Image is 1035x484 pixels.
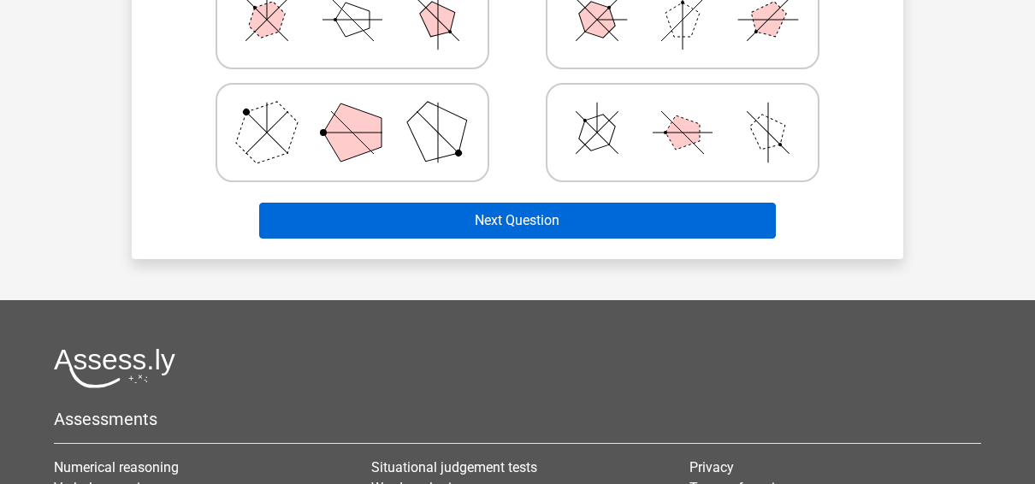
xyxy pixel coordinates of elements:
[689,459,734,475] a: Privacy
[259,203,777,239] button: Next Question
[54,348,175,388] img: Assessly logo
[371,459,537,475] a: Situational judgement tests
[54,409,981,429] h5: Assessments
[54,459,179,475] a: Numerical reasoning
